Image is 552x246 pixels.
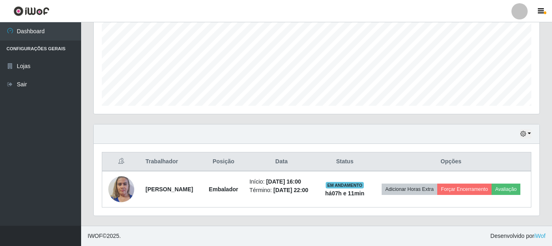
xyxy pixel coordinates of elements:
[141,152,202,171] th: Trabalhador
[88,232,121,240] span: © 2025 .
[146,186,193,193] strong: [PERSON_NAME]
[108,172,134,206] img: 1752868236583.jpeg
[249,186,314,195] li: Término:
[534,233,546,239] a: iWof
[490,232,546,240] span: Desenvolvido por
[371,152,531,171] th: Opções
[249,178,314,186] li: Início:
[88,233,103,239] span: IWOF
[13,6,49,16] img: CoreUI Logo
[325,190,365,197] strong: há 07 h e 11 min
[266,178,301,185] time: [DATE] 16:00
[326,182,364,188] span: EM ANDAMENTO
[209,186,238,193] strong: Embalador
[437,184,492,195] button: Forçar Encerramento
[273,187,308,193] time: [DATE] 22:00
[202,152,245,171] th: Posição
[245,152,318,171] th: Data
[318,152,371,171] th: Status
[492,184,520,195] button: Avaliação
[382,184,437,195] button: Adicionar Horas Extra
